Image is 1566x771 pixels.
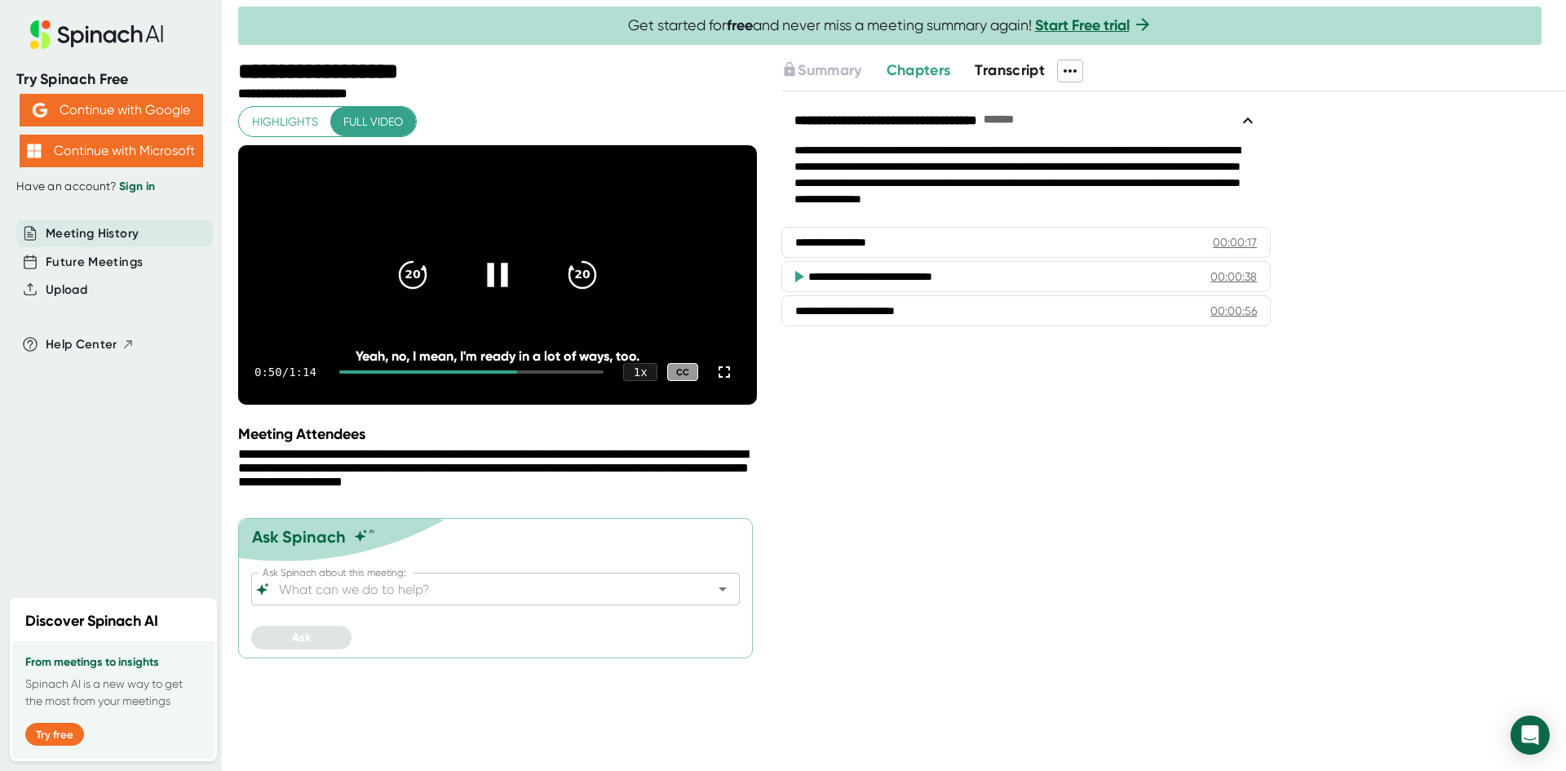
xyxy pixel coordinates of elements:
button: Try free [25,723,84,746]
div: Have an account? [16,179,206,194]
span: Ask [292,631,311,645]
button: Full video [330,107,416,137]
a: Sign in [119,179,155,193]
div: 00:00:38 [1210,268,1257,285]
button: Meeting History [46,224,139,243]
b: free [727,16,753,34]
div: Ask Spinach [252,527,346,547]
button: Future Meetings [46,253,143,272]
h3: From meetings to insights [25,656,201,669]
a: Start Free trial [1035,16,1130,34]
div: Try Spinach Free [16,70,206,89]
div: Open Intercom Messenger [1511,716,1550,755]
span: Full video [343,112,403,132]
div: Upgrade to access [781,60,886,82]
span: Help Center [46,335,117,354]
button: Summary [781,60,861,82]
div: 00:00:17 [1213,234,1257,250]
button: Help Center [46,335,135,354]
span: Chapters [887,61,951,79]
span: Transcript [975,61,1045,79]
span: Highlights [252,112,318,132]
div: Yeah, no, I mean, I'm ready in a lot of ways, too. [290,348,706,364]
div: 00:00:56 [1210,303,1257,319]
button: Chapters [887,60,951,82]
input: What can we do to help? [276,578,687,600]
span: Summary [798,61,861,79]
h2: Discover Spinach AI [25,610,158,632]
p: Spinach AI is a new way to get the most from your meetings [25,676,201,710]
div: Meeting Attendees [238,425,761,443]
span: Get started for and never miss a meeting summary again! [628,16,1152,35]
button: Open [711,578,734,600]
button: Continue with Microsoft [20,135,203,167]
div: 0:50 / 1:14 [254,366,320,379]
img: Aehbyd4JwY73AAAAAElFTkSuQmCC [33,103,47,117]
button: Continue with Google [20,94,203,126]
div: 1 x [623,363,657,381]
button: Highlights [239,107,331,137]
button: Ask [251,626,352,649]
button: Upload [46,281,87,299]
div: CC [667,363,698,382]
button: Transcript [975,60,1045,82]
